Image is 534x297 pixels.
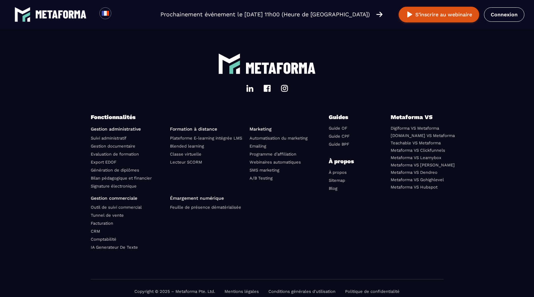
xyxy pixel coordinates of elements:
[245,62,316,74] img: logo
[391,177,444,182] a: Metaforma VS Gohighlevel
[329,142,349,147] a: Guide BPF
[391,133,455,138] a: [DOMAIN_NAME] VS Metaforma
[250,136,308,140] a: Automatisation du marketing
[250,152,296,157] a: Programme d’affiliation
[170,136,242,140] a: Plateforme E-learning intégrée LMS
[91,176,152,181] a: Bilan pédagogique et financier
[250,176,273,181] a: A/B Testing
[376,11,383,18] img: arrow-right
[391,148,445,153] a: Metaforma VS Clickfunnels
[91,126,165,132] p: Gestion administrative
[91,196,165,201] p: Gestion commerciale
[134,289,215,294] p: Copyright © 2025 – Metaforma Pte. Ltd.
[250,144,266,148] a: Emailing
[329,157,367,166] p: À propos
[170,205,241,210] a: Feuille de présence dématérialisée
[391,113,444,122] p: Metaforma VS
[329,186,337,191] a: Blog
[225,289,259,294] a: Mentions légales
[91,113,329,122] p: Fonctionnalités
[170,152,201,157] a: Classe virtuelle
[329,113,367,122] p: Guides
[281,84,288,92] img: instagram
[268,289,335,294] a: Conditions générales d'utilisation
[391,163,455,167] a: Metaforma VS [PERSON_NAME]
[218,52,241,75] img: logo
[91,221,113,226] a: Facturation
[170,144,204,148] a: Blended learning
[14,6,30,22] img: logo
[91,184,137,189] a: Signature électronique
[484,7,524,22] a: Connexion
[250,160,301,165] a: Webinaires automatiques
[91,144,135,148] a: Gestion documentaire
[91,245,138,250] a: IA Generateur De Texte
[391,126,439,131] a: Digiforma VS Metaforma
[329,126,347,131] a: Guide OF
[246,84,254,92] img: linkedin
[391,185,437,189] a: Metaforma VS Hubspot
[250,126,324,132] p: Marketing
[345,289,400,294] a: Politique de confidentialité
[117,11,122,18] input: Search for option
[391,170,437,175] a: Metaforma VS Dendreo
[399,7,479,22] button: S’inscrire au webinaire
[91,152,139,157] a: Evaluation de formation
[91,229,100,234] a: CRM
[91,213,124,218] a: Tunnel de vente
[329,170,347,175] a: À propos
[329,134,350,139] a: Guide CPF
[391,155,441,160] a: Metaforma VS Learnybox
[263,84,271,92] img: facebook
[170,160,202,165] a: Lecteur SCORM
[91,237,116,242] a: Comptabilité
[111,7,127,21] div: Search for option
[391,140,441,145] a: Teachable VS Metaforma
[250,168,279,173] a: SMS marketing
[170,196,245,201] p: Émargement numérique
[101,9,109,17] img: fr
[170,126,245,132] p: Formation à distance
[35,10,87,19] img: logo
[91,136,126,140] a: Suivi administratif
[91,168,139,173] a: Génération de diplômes
[406,11,414,19] img: play
[160,10,370,19] p: Prochainement événement le [DATE] 11h00 (Heure de [GEOGRAPHIC_DATA])
[91,160,116,165] a: Export EDOF
[91,205,142,210] a: Outil de suivi commercial
[329,178,345,183] a: Sitemap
